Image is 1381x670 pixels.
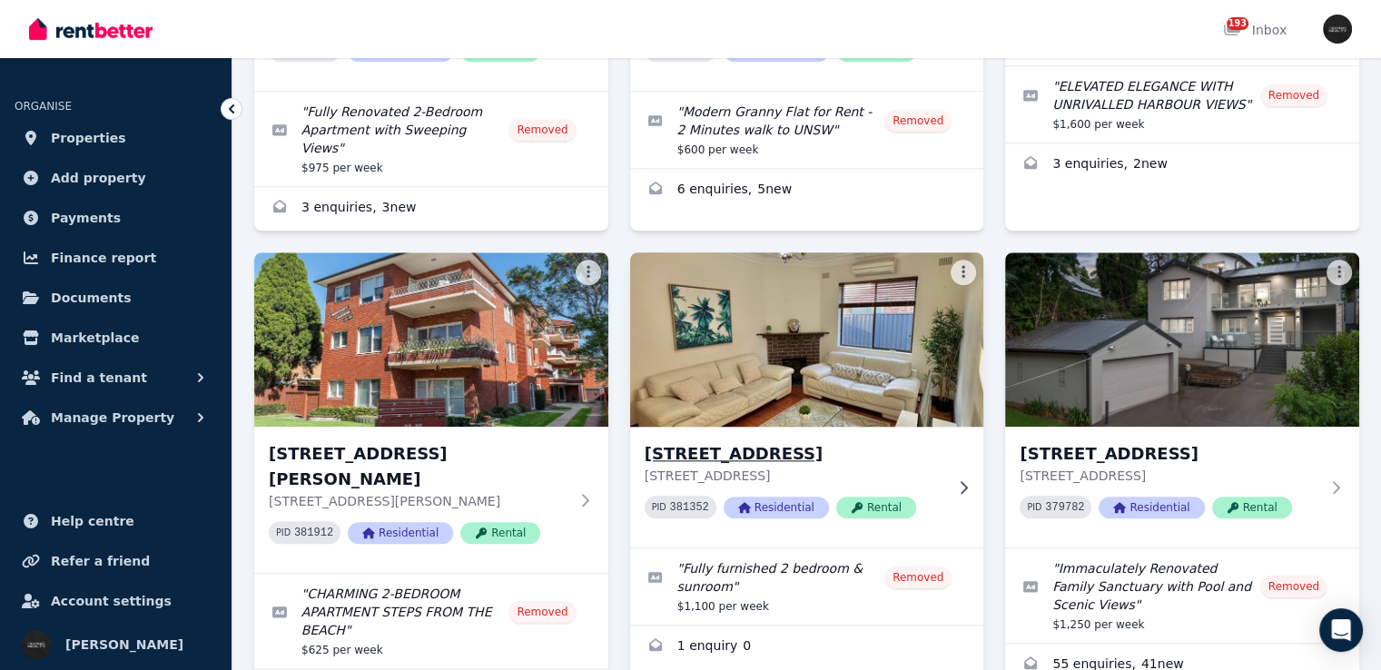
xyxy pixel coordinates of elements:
[269,441,568,492] h3: [STREET_ADDRESS][PERSON_NAME]
[51,207,121,229] span: Payments
[51,590,172,612] span: Account settings
[15,100,72,113] span: ORGANISE
[254,92,608,186] a: Edit listing: Fully Renovated 2-Bedroom Apartment with Sweeping Views
[51,167,146,189] span: Add property
[630,92,984,168] a: Edit listing: Modern Granny Flat for Rent - 2 Minutes walk to UNSW
[51,407,174,429] span: Manage Property
[1020,467,1319,485] p: [STREET_ADDRESS]
[1099,497,1204,518] span: Residential
[951,260,976,285] button: More options
[1005,252,1359,427] img: 87 Model Farms Rd, Winston Hills
[1020,441,1319,467] h3: [STREET_ADDRESS]
[1319,608,1363,652] div: Open Intercom Messenger
[269,492,568,510] p: [STREET_ADDRESS][PERSON_NAME]
[630,169,984,212] a: Enquiries for 90 Barker St, Kingsford
[15,200,217,236] a: Payments
[22,630,51,659] img: Tim Troy
[1227,17,1248,30] span: 193
[15,160,217,196] a: Add property
[1005,548,1359,643] a: Edit listing: Immaculately Renovated Family Sanctuary with Pool and Scenic Views
[51,550,150,572] span: Refer a friend
[836,497,916,518] span: Rental
[621,248,992,431] img: 133 Storey St, Maroubra
[276,527,291,537] small: PID
[1005,66,1359,143] a: Edit listing: ELEVATED ELEGANCE WITH UNRIVALLED HARBOUR VIEWS
[51,127,126,149] span: Properties
[15,120,217,156] a: Properties
[1223,21,1287,39] div: Inbox
[15,360,217,396] button: Find a tenant
[15,543,217,579] a: Refer a friend
[15,280,217,316] a: Documents
[254,574,608,668] a: Edit listing: CHARMING 2-BEDROOM APARTMENT STEPS FROM THE BEACH
[51,287,132,309] span: Documents
[460,522,540,544] span: Rental
[15,240,217,276] a: Finance report
[1045,501,1084,514] code: 379782
[1005,143,1359,187] a: Enquiries for 16/2 Eastbourne Rd, Darling Point
[254,252,608,427] img: 14/83-85 Alfred St, Ramsgate Beach
[51,510,134,532] span: Help centre
[51,367,147,389] span: Find a tenant
[294,527,333,539] code: 381912
[348,522,453,544] span: Residential
[645,441,944,467] h3: [STREET_ADDRESS]
[65,634,183,655] span: [PERSON_NAME]
[1027,502,1041,512] small: PID
[630,252,984,547] a: 133 Storey St, Maroubra[STREET_ADDRESS][STREET_ADDRESS]PID 381352ResidentialRental
[51,327,139,349] span: Marketplace
[15,320,217,356] a: Marketplace
[15,583,217,619] a: Account settings
[1212,497,1292,518] span: Rental
[630,548,984,625] a: Edit listing: Fully furnished 2 bedroom & sunroom
[254,187,608,231] a: Enquiries for 28/57-59 Darlinghurst Rd, Potts Point
[576,260,601,285] button: More options
[1327,260,1352,285] button: More options
[724,497,829,518] span: Residential
[15,503,217,539] a: Help centre
[670,501,709,514] code: 381352
[1005,252,1359,547] a: 87 Model Farms Rd, Winston Hills[STREET_ADDRESS][STREET_ADDRESS]PID 379782ResidentialRental
[652,502,666,512] small: PID
[630,626,984,669] a: Enquiries for 133 Storey St, Maroubra
[645,467,944,485] p: [STREET_ADDRESS]
[254,252,608,573] a: 14/83-85 Alfred St, Ramsgate Beach[STREET_ADDRESS][PERSON_NAME][STREET_ADDRESS][PERSON_NAME]PID 3...
[51,247,156,269] span: Finance report
[29,15,153,43] img: RentBetter
[15,399,217,436] button: Manage Property
[1323,15,1352,44] img: Tim Troy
